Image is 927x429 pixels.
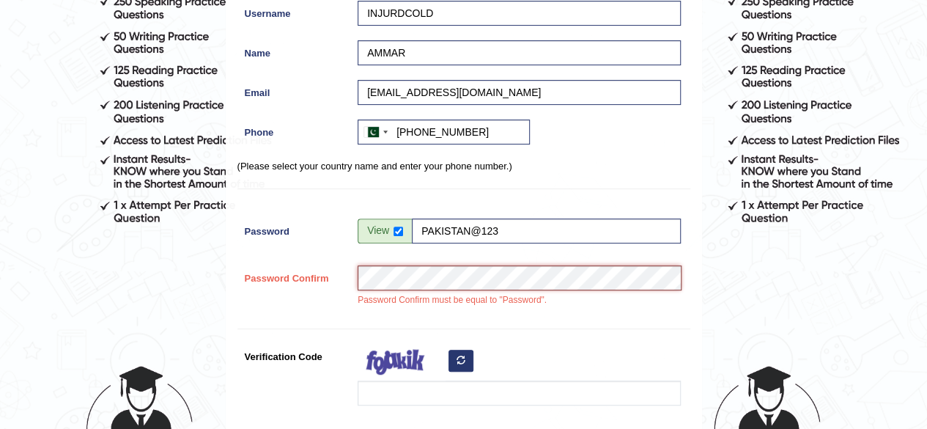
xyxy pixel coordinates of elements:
label: Verification Code [237,344,351,364]
input: Show/Hide Password [394,227,403,236]
div: Pakistan (‫پاکستان‬‎): +92 [358,120,392,144]
label: Password [237,219,351,238]
input: +92 301 2345678 [358,120,530,144]
label: Password Confirm [237,265,351,285]
label: Phone [237,120,351,139]
label: Email [237,80,351,100]
p: (Please select your country name and enter your phone number.) [237,159,690,173]
label: Name [237,40,351,60]
label: Username [237,1,351,21]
